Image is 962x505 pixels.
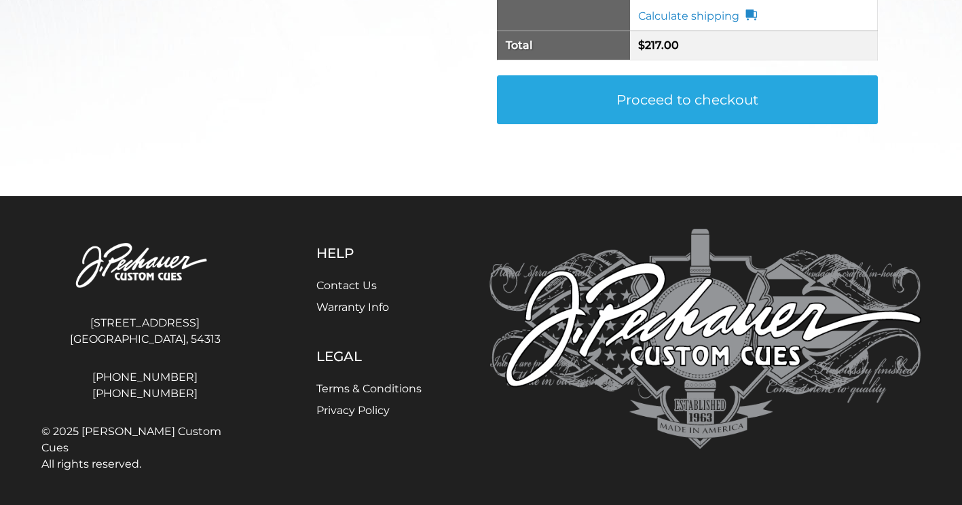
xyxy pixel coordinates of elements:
a: [PHONE_NUMBER] [41,369,249,386]
a: Contact Us [316,279,377,292]
a: Terms & Conditions [316,382,422,395]
th: Total [497,31,630,60]
img: Pechauer Custom Cues [41,229,249,304]
h5: Legal [316,348,422,364]
span: $ [638,39,645,52]
img: Pechauer Custom Cues [489,229,921,449]
a: Warranty Info [316,301,389,314]
a: [PHONE_NUMBER] [41,386,249,402]
address: [STREET_ADDRESS] [GEOGRAPHIC_DATA], 54313 [41,310,249,353]
span: © 2025 [PERSON_NAME] Custom Cues All rights reserved. [41,424,249,472]
a: Privacy Policy [316,404,390,417]
a: Proceed to checkout [497,75,878,124]
bdi: 217.00 [638,39,679,52]
a: Calculate shipping [638,8,757,24]
h5: Help [316,245,422,261]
